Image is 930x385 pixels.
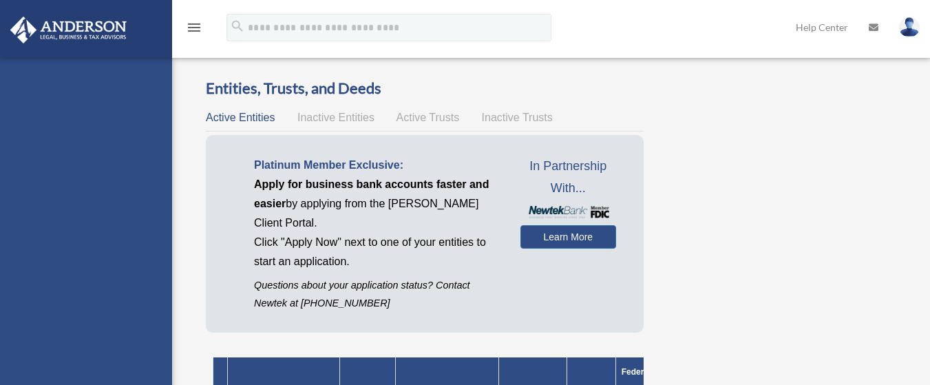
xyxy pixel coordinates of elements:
[254,233,500,271] p: Click "Apply Now" next to one of your entities to start an application.
[397,112,460,123] span: Active Trusts
[186,19,202,36] i: menu
[206,78,644,99] h3: Entities, Trusts, and Deeds
[899,17,920,37] img: User Pic
[6,17,131,43] img: Anderson Advisors Platinum Portal
[254,175,500,233] p: by applying from the [PERSON_NAME] Client Portal.
[297,112,374,123] span: Inactive Entities
[254,178,489,209] span: Apply for business bank accounts faster and easier
[254,277,500,311] p: Questions about your application status? Contact Newtek at [PHONE_NUMBER]
[520,225,616,249] a: Learn More
[482,112,553,123] span: Inactive Trusts
[527,206,609,218] img: NewtekBankLogoSM.png
[520,156,616,199] span: In Partnership With...
[230,19,245,34] i: search
[254,156,500,175] p: Platinum Member Exclusive:
[186,24,202,36] a: menu
[206,112,275,123] span: Active Entities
